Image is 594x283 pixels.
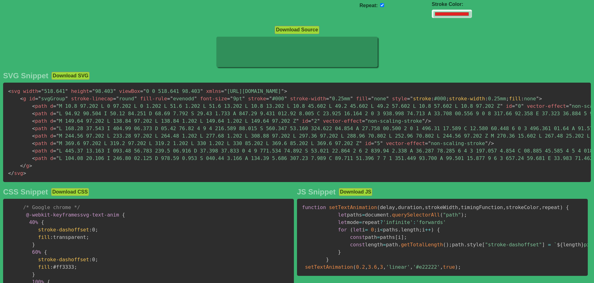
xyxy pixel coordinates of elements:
[32,249,41,255] span: 60%
[329,96,332,102] span: "
[485,140,488,146] span: "
[339,188,372,196] button: Download JS
[362,118,425,124] span: non-scaling-stroke
[443,242,446,248] span: (
[266,96,269,102] span: =
[506,103,512,109] span: id
[413,219,416,225] span: :
[428,140,431,146] span: "
[32,140,35,146] span: <
[227,96,245,102] span: 9pt
[53,118,56,124] span: =
[242,96,245,102] span: "
[440,212,443,218] span: (
[584,242,590,248] span: px
[395,234,398,240] span: [
[326,96,329,102] span: =
[395,204,398,210] span: ,
[326,96,353,102] span: 0.25mm
[38,264,50,270] span: fill
[536,96,539,102] span: "
[74,264,77,270] span: ;
[392,96,407,102] span: style
[365,227,368,233] span: =
[32,155,47,161] span: path
[89,257,92,262] span: :
[482,242,485,248] span: [
[374,227,377,233] span: ;
[38,257,89,262] span: stroke-dashoffset
[20,96,23,102] span: <
[50,126,53,131] span: d
[431,227,434,233] span: )
[353,264,356,270] span: (
[542,242,545,248] span: ]
[32,126,35,131] span: <
[122,212,125,218] span: {
[338,219,347,225] span: let
[51,72,90,80] button: Download SVG
[374,140,377,146] span: "
[56,118,59,124] span: "
[92,88,95,94] span: "
[134,96,137,102] span: "
[248,96,266,102] span: stroke
[455,264,458,270] span: )
[32,272,35,277] span: }
[485,96,488,102] span: :
[377,234,380,240] span: =
[50,118,53,124] span: d
[431,96,434,102] span: :
[32,155,35,161] span: <
[221,88,284,94] span: [URL][DOMAIN_NAME]
[56,155,59,161] span: "
[140,88,143,94] span: =
[359,140,362,146] span: "
[113,96,137,102] span: round
[413,96,536,102] span: #000 0.25mm none
[371,96,374,102] span: "
[116,96,119,102] span: "
[443,264,455,270] span: true
[51,188,89,196] button: Download CSS
[194,96,197,102] span: "
[449,242,452,248] span: ;
[368,96,389,102] span: none
[50,148,53,154] span: d
[437,227,440,233] span: {
[8,88,20,94] span: svg
[560,204,563,210] span: )
[350,242,365,248] span: const
[380,227,383,233] span: <
[32,242,35,248] span: }
[8,170,23,176] span: svg
[350,234,365,240] span: const
[26,212,80,218] span: @-webkit-keyframes
[365,264,368,270] span: ,
[360,3,378,8] label: Repeat:
[353,227,362,233] span: let
[365,118,368,124] span: "
[227,96,230,102] span: =
[269,96,272,102] span: "
[38,88,41,94] span: =
[506,96,509,102] span: ;
[458,204,461,210] span: ,
[311,118,314,124] span: "
[32,133,35,139] span: <
[167,96,197,102] span: evenodd
[53,111,56,116] span: =
[308,118,311,124] span: =
[440,264,443,270] span: ,
[266,96,287,102] span: #000
[398,227,401,233] span: .
[425,227,431,233] span: ++
[29,219,38,225] span: 40%
[362,118,365,124] span: =
[371,227,374,233] span: 0
[383,219,413,225] span: 'infinite'
[377,264,380,270] span: ,
[95,227,98,233] span: ;
[32,118,47,124] span: path
[557,242,584,248] span: length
